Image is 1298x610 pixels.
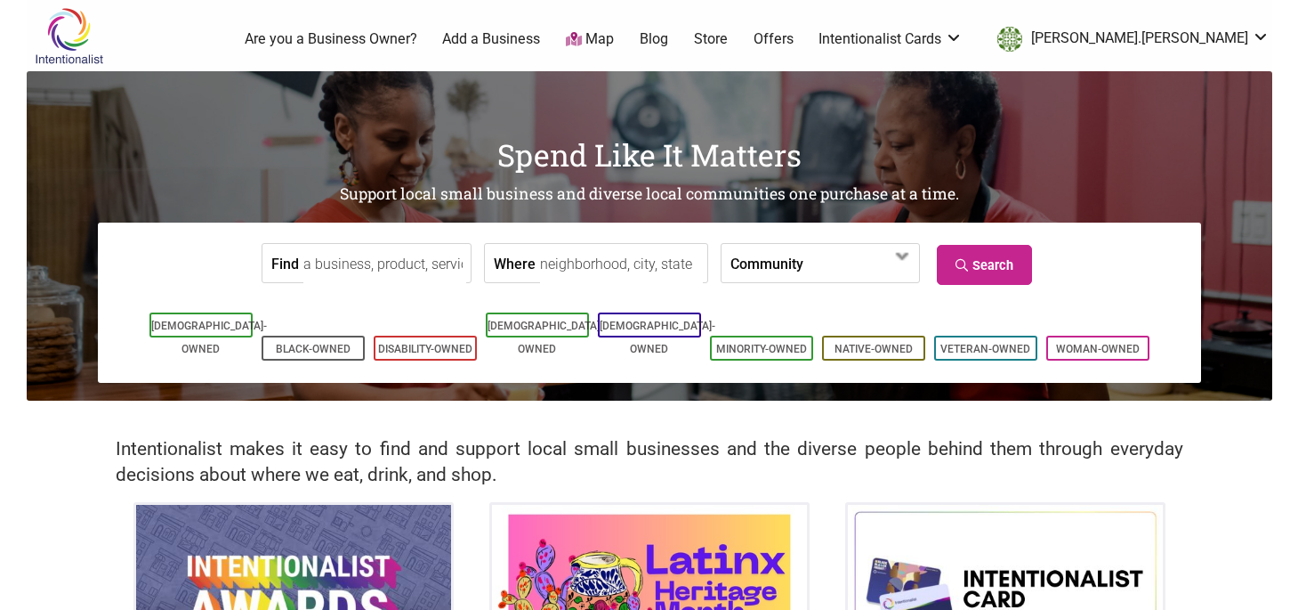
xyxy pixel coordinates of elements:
[754,29,794,49] a: Offers
[494,244,536,282] label: Where
[488,320,603,355] a: [DEMOGRAPHIC_DATA]-Owned
[303,244,466,284] input: a business, product, service
[566,29,614,50] a: Map
[988,23,1270,55] li: britt.thorson
[640,29,668,49] a: Blog
[378,343,472,355] a: Disability-Owned
[116,436,1183,488] h2: Intentionalist makes it easy to find and support local small businesses and the diverse people be...
[27,134,1272,176] h1: Spend Like It Matters
[540,244,703,284] input: neighborhood, city, state
[442,29,540,49] a: Add a Business
[988,23,1270,55] a: [PERSON_NAME].[PERSON_NAME]
[716,343,807,355] a: Minority-Owned
[151,320,267,355] a: [DEMOGRAPHIC_DATA]-Owned
[834,343,913,355] a: Native-Owned
[245,29,417,49] a: Are you a Business Owner?
[730,244,803,282] label: Community
[27,183,1272,206] h2: Support local small business and diverse local communities one purchase at a time.
[271,244,299,282] label: Find
[276,343,351,355] a: Black-Owned
[818,29,963,49] a: Intentionalist Cards
[940,343,1030,355] a: Veteran-Owned
[600,320,715,355] a: [DEMOGRAPHIC_DATA]-Owned
[1056,343,1140,355] a: Woman-Owned
[694,29,728,49] a: Store
[937,245,1032,285] a: Search
[27,7,111,65] img: Intentionalist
